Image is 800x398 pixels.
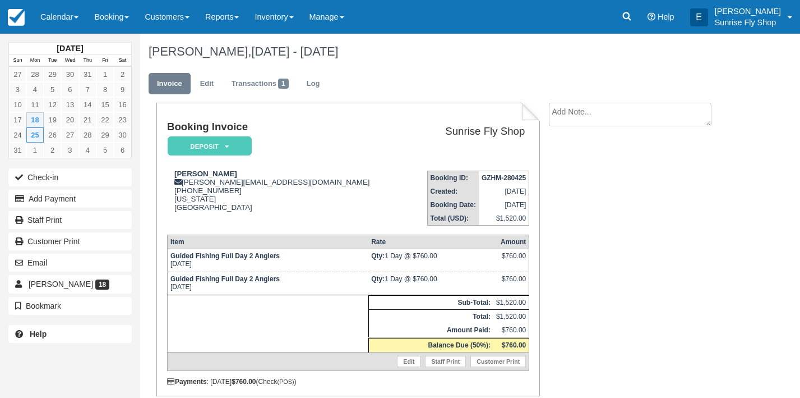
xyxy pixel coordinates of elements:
[167,378,529,386] div: : [DATE] (Check )
[482,174,526,182] strong: GZHM-280425
[167,249,368,272] td: [DATE]
[79,97,96,112] a: 14
[690,8,708,26] div: E
[493,323,529,338] td: $760.00
[278,378,294,385] small: (POS)
[168,136,252,156] em: Deposit
[26,82,44,97] a: 4
[61,143,78,158] a: 3
[9,67,26,82] a: 27
[114,82,131,97] a: 9
[79,143,96,158] a: 4
[223,73,297,95] a: Transactions1
[114,112,131,127] a: 23
[149,73,191,95] a: Invoice
[114,127,131,143] a: 30
[493,310,529,324] td: $1,520.00
[427,185,479,198] th: Created:
[96,54,114,67] th: Fri
[79,112,96,127] a: 21
[96,82,114,97] a: 8
[493,235,529,249] th: Amount
[29,280,93,289] span: [PERSON_NAME]
[427,212,479,226] th: Total (USD):
[44,82,61,97] a: 5
[61,97,78,112] a: 13
[44,67,61,82] a: 29
[368,272,493,295] td: 1 Day @ $760.00
[79,82,96,97] a: 7
[9,112,26,127] a: 17
[470,356,526,367] a: Customer Print
[8,9,25,26] img: checkfront-main-nav-mini-logo.png
[79,127,96,143] a: 28
[26,112,44,127] a: 18
[44,112,61,127] a: 19
[479,185,529,198] td: [DATE]
[368,338,493,353] th: Balance Due (50%):
[96,143,114,158] a: 5
[496,275,526,292] div: $760.00
[26,54,44,67] th: Mon
[79,54,96,67] th: Thu
[61,54,78,67] th: Wed
[170,275,280,283] strong: Guided Fishing Full Day 2 Anglers
[371,252,385,260] strong: Qty
[8,275,132,293] a: [PERSON_NAME] 18
[8,232,132,250] a: Customer Print
[425,356,466,367] a: Staff Print
[368,249,493,272] td: 1 Day @ $760.00
[192,73,222,95] a: Edit
[114,54,131,67] th: Sat
[167,272,368,295] td: [DATE]
[368,310,493,324] th: Total:
[96,112,114,127] a: 22
[96,67,114,82] a: 1
[502,341,526,349] strong: $760.00
[26,143,44,158] a: 1
[368,296,493,310] th: Sub-Total:
[278,79,289,89] span: 1
[26,67,44,82] a: 28
[149,45,732,58] h1: [PERSON_NAME],
[30,330,47,338] b: Help
[26,97,44,112] a: 11
[96,97,114,112] a: 15
[427,198,479,212] th: Booking Date:
[44,54,61,67] th: Tue
[57,44,83,53] strong: [DATE]
[174,170,237,178] strong: [PERSON_NAME]
[251,44,338,58] span: [DATE] - [DATE]
[9,97,26,112] a: 10
[44,127,61,143] a: 26
[371,275,385,283] strong: Qty
[95,280,109,290] span: 18
[298,73,329,95] a: Log
[427,171,479,185] th: Booking ID:
[114,67,131,82] a: 2
[8,297,132,315] button: Bookmark
[412,126,525,138] h2: Sunrise Fly Shop
[397,356,420,367] a: Edit
[61,112,78,127] a: 20
[114,97,131,112] a: 16
[715,6,781,17] p: [PERSON_NAME]
[648,13,655,21] i: Help
[79,67,96,82] a: 31
[479,198,529,212] td: [DATE]
[9,143,26,158] a: 31
[493,296,529,310] td: $1,520.00
[9,82,26,97] a: 3
[8,211,132,229] a: Staff Print
[167,378,207,386] strong: Payments
[26,127,44,143] a: 25
[167,235,368,249] th: Item
[496,252,526,269] div: $760.00
[44,143,61,158] a: 2
[368,323,493,338] th: Amount Paid:
[232,378,256,386] strong: $760.00
[8,254,132,272] button: Email
[114,143,131,158] a: 6
[170,252,280,260] strong: Guided Fishing Full Day 2 Anglers
[9,127,26,143] a: 24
